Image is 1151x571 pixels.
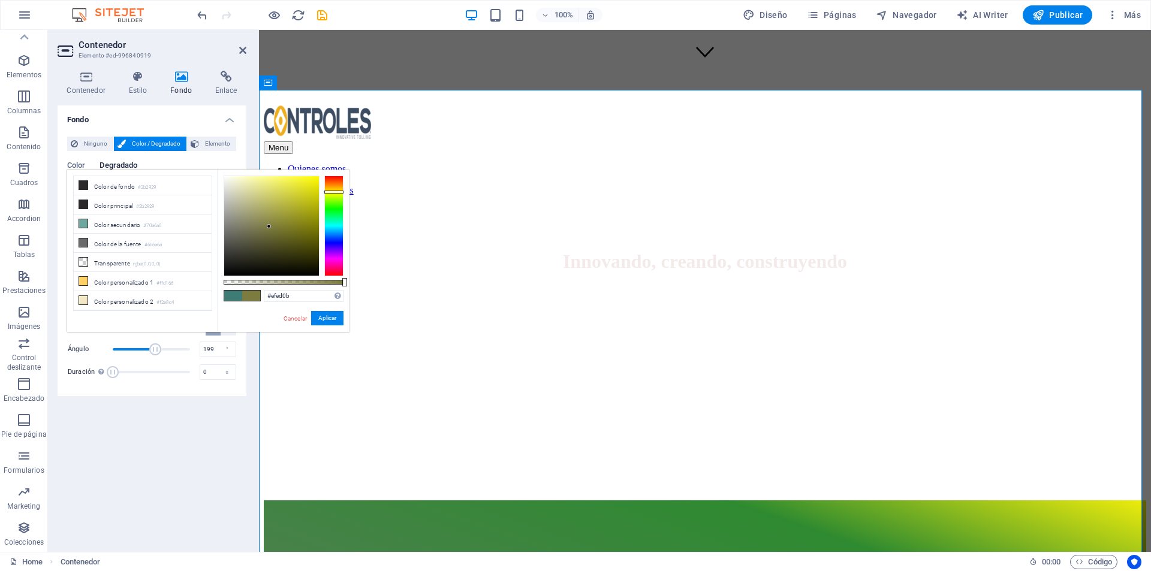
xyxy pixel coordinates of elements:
[114,137,186,151] button: Color / Degradado
[82,137,110,151] span: Ninguno
[4,537,44,547] p: Colecciones
[136,203,154,211] small: #2b2929
[74,195,212,214] li: Color principal
[133,260,161,268] small: rgba(0,0,0,.0)
[67,137,113,151] button: Ninguno
[738,5,793,25] button: Diseño
[68,368,113,375] label: Duración
[203,137,233,151] span: Elemento
[7,70,41,80] p: Elementos
[143,222,161,230] small: #70a6a0
[219,342,236,357] div: °
[282,314,308,323] a: Cancelar
[195,8,209,22] button: undo
[68,363,236,381] div: Duración
[807,9,857,21] span: Páginas
[291,8,305,22] button: reload
[61,555,101,569] nav: breadcrumb
[61,555,101,569] span: Haz clic para seleccionar y doble clic para editar
[8,322,40,331] p: Imágenes
[206,71,246,96] h4: Enlace
[74,176,212,195] li: Color de fondo
[119,71,161,96] h4: Estilo
[156,279,173,288] small: #ffd166
[242,291,260,301] span: #7c7b40
[10,555,43,569] a: Home
[74,291,212,310] li: Color personalizado 2
[129,137,183,151] span: Color / Degradado
[195,8,209,22] i: Deshacer: Cambiar color de fondo (Ctrl+Z)
[1070,555,1117,569] button: Código
[68,340,236,358] div: Ángulo
[1107,9,1141,21] span: Más
[1032,9,1083,21] span: Publicar
[67,158,85,175] span: Color
[315,8,329,22] button: save
[100,158,137,175] span: Degradado
[79,40,246,50] h2: Contenedor
[951,5,1013,25] button: AI Writer
[1127,555,1141,569] button: Usercentrics
[1042,555,1060,569] span: 00 00
[738,5,793,25] div: Diseño (Ctrl+Alt+Y)
[585,10,596,20] i: Al redimensionar, ajustar el nivel de zoom automáticamente para ajustarse al dispositivo elegido.
[68,346,113,352] label: Ángulo
[743,9,788,21] span: Diseño
[1102,5,1146,25] button: Más
[74,272,212,291] li: Color personalizado 1
[224,291,242,301] span: #407c76
[74,234,212,253] li: Color de la fuente
[10,178,38,188] p: Cuadros
[7,501,40,511] p: Marketing
[4,466,44,475] p: Formularios
[1075,555,1112,569] span: Código
[1050,557,1052,566] span: :
[311,311,344,325] button: Aplicar
[315,8,329,22] i: Guardar (Ctrl+S)
[871,5,942,25] button: Navegador
[291,8,305,22] i: Volver a cargar página
[79,50,222,61] h3: Elemento #ed-996840919
[956,9,1008,21] span: AI Writer
[7,214,41,223] p: Accordion
[1023,5,1093,25] button: Publicar
[7,142,41,152] p: Contenido
[58,105,246,127] h4: Fondo
[74,253,212,272] li: Transparente
[161,71,206,96] h4: Fondo
[58,71,119,96] h4: Contenedor
[74,214,212,234] li: Color secundario
[4,394,44,403] p: Encabezado
[1029,555,1061,569] h6: Tiempo de la sesión
[144,241,162,249] small: #6b6a6a
[802,5,861,25] button: Páginas
[554,8,573,22] h6: 100%
[219,365,236,379] div: s
[156,298,174,307] small: #f2e8c4
[2,286,45,295] p: Prestaciones
[1,430,46,439] p: Pie de página
[536,8,578,22] button: 100%
[876,9,937,21] span: Navegador
[69,8,159,22] img: Editor Logo
[187,137,236,151] button: Elemento
[13,250,35,259] p: Tablas
[7,106,41,116] p: Columnas
[138,183,156,192] small: #2b2929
